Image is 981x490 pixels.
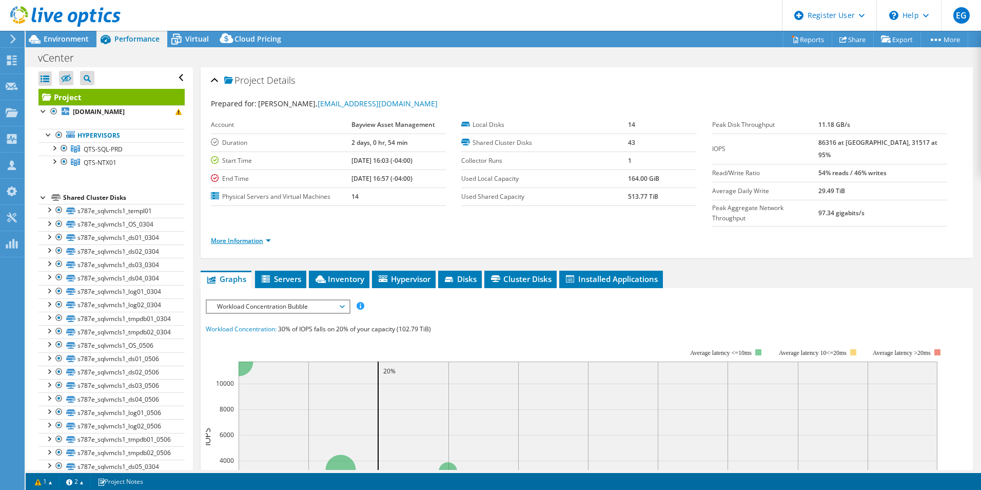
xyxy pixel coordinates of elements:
label: Collector Runs [461,156,628,166]
span: Workload Concentration Bubble [212,300,344,313]
a: Hypervisors [38,129,185,142]
text: IOPS [202,428,213,446]
span: EG [953,7,970,24]
a: QTS-NTX01 [38,156,185,169]
label: Used Local Capacity [461,174,628,184]
b: 86316 at [GEOGRAPHIC_DATA], 31517 at 95% [818,138,937,159]
b: [DATE] 16:57 (-04:00) [351,174,413,183]
label: Average Daily Write [712,186,819,196]
tspan: Average latency 10<=20ms [779,349,847,356]
label: Duration [211,138,351,148]
b: 97.34 gigabits/s [818,209,865,217]
text: 20% [383,367,396,375]
label: IOPS [712,144,819,154]
a: s787e_sqlvmcls1_ds01_0506 [38,352,185,366]
span: QTS-NTX01 [84,158,116,167]
a: 2 [59,475,91,488]
b: 14 [628,120,635,129]
a: s787e_sqlvmcls1_OS_0506 [38,338,185,352]
a: s787e_sqlvmcls1_ds03_0506 [38,379,185,392]
label: Prepared for: [211,99,257,108]
a: s787e_sqlvmcls1_ds03_0304 [38,258,185,271]
span: Hypervisor [377,274,430,284]
a: More [920,31,968,47]
a: s787e_sqlvmcls1_log02_0304 [38,298,185,312]
a: s787e_sqlvmcls1_tmpdb02_0506 [38,446,185,460]
span: Inventory [314,274,364,284]
b: [DATE] 16:03 (-04:00) [351,156,413,165]
span: Cloud Pricing [234,34,281,44]
a: s787e_sqlvmcls1_ds04_0506 [38,392,185,406]
b: 1 [628,156,632,165]
label: Account [211,120,351,130]
a: s787e_sqlvmcls1_tmpdb01_0506 [38,433,185,446]
a: s787e_sqlvmcls1_ds05_0304 [38,460,185,473]
span: [PERSON_NAME], [258,99,438,108]
b: 2 days, 0 hr, 54 min [351,138,408,147]
a: Project Notes [90,475,150,488]
label: Start Time [211,156,351,166]
a: QTS-SQL-PRD [38,142,185,156]
text: 10000 [216,379,234,388]
span: Details [267,74,295,86]
b: 43 [628,138,635,147]
label: Physical Servers and Virtual Machines [211,192,351,202]
label: End Time [211,174,351,184]
a: s787e_sqlvmcls1_ds01_0304 [38,231,185,244]
label: Peak Disk Throughput [712,120,819,130]
span: Workload Concentration: [206,325,277,333]
a: s787e_sqlvmcls1_log02_0506 [38,419,185,432]
label: Used Shared Capacity [461,192,628,202]
b: 513.77 TiB [628,192,658,201]
a: s787e_sqlvmcls1_tmpdb01_0304 [38,312,185,325]
b: [DOMAIN_NAME] [73,107,125,116]
a: Export [873,31,921,47]
a: More Information [211,236,271,245]
b: 54% reads / 46% writes [818,168,887,177]
span: QTS-SQL-PRD [84,145,123,154]
a: s787e_sqlvmcls1_ds02_0304 [38,244,185,258]
span: Virtual [185,34,209,44]
text: 4000 [220,456,234,465]
span: Environment [44,34,89,44]
span: Installed Applications [564,274,658,284]
b: 29.49 TiB [818,186,845,195]
label: Shared Cluster Disks [461,138,628,148]
text: Average latency >20ms [873,349,931,356]
b: 14 [351,192,359,201]
label: Peak Aggregate Network Throughput [712,203,819,223]
label: Read/Write Ratio [712,168,819,178]
span: Cluster Disks [489,274,552,284]
a: Reports [783,31,832,47]
a: s787e_sqlvmcls1_ds02_0506 [38,366,185,379]
span: Graphs [206,274,246,284]
span: Project [224,76,264,86]
h1: vCenter [33,52,90,64]
a: Share [832,31,874,47]
a: 1 [28,475,60,488]
text: 8000 [220,405,234,413]
a: [EMAIL_ADDRESS][DOMAIN_NAME] [318,99,438,108]
a: s787e_sqlvmcls1_ds04_0304 [38,271,185,285]
a: s787e_sqlvmcls1_tmpdb02_0304 [38,325,185,338]
span: 30% of IOPS falls on 20% of your capacity (102.79 TiB) [278,325,431,333]
a: s787e_sqlvmcls1_templ01 [38,204,185,217]
span: Performance [114,34,160,44]
b: 164.00 GiB [628,174,659,183]
text: 6000 [220,430,234,439]
svg: \n [889,11,898,20]
label: Local Disks [461,120,628,130]
span: Disks [443,274,477,284]
a: s787e_sqlvmcls1_log01_0304 [38,285,185,298]
span: Servers [260,274,301,284]
a: s787e_sqlvmcls1_log01_0506 [38,406,185,419]
b: 11.18 GB/s [818,120,850,129]
a: [DOMAIN_NAME] [38,105,185,119]
b: Bayview Asset Management [351,120,435,129]
a: Project [38,89,185,105]
a: s787e_sqlvmcls1_OS_0304 [38,218,185,231]
div: Shared Cluster Disks [63,192,185,204]
tspan: Average latency <=10ms [690,349,752,356]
